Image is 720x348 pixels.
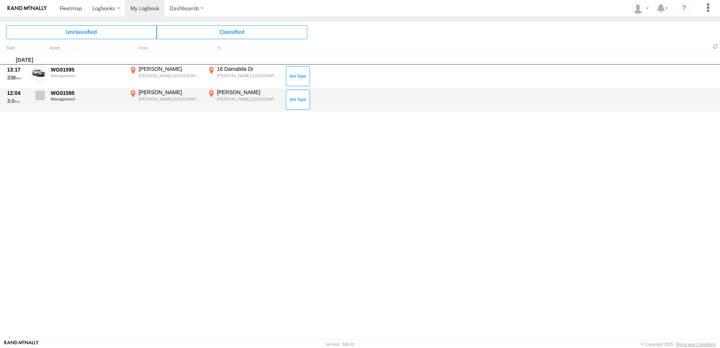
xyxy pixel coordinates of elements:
div: [PERSON_NAME],[GEOGRAPHIC_DATA] [217,96,281,102]
label: Click to View Event Location [128,66,203,87]
div: [PERSON_NAME] [217,89,281,96]
div: Click to Sort [6,46,29,50]
div: 13:17 [7,66,27,73]
div: 16 Damabila Dr [217,66,281,72]
div: [PERSON_NAME] [139,66,202,72]
a: Terms and Conditions [676,342,716,346]
button: Click to Set [286,90,310,109]
div: 12:04 [7,90,27,96]
div: Trevor Wilson [630,3,651,14]
a: Visit our Website [4,340,39,348]
div: From [128,46,203,50]
div: 3.0 [7,98,27,104]
div: Version: 306.00 [326,342,354,346]
div: Asset [50,46,125,50]
div: WG01595 [51,66,124,73]
div: © Copyright 2025 - [641,342,716,346]
div: 338 [7,74,27,81]
div: To [206,46,282,50]
span: Click to view Classified Trips [157,25,307,39]
div: Management [51,73,124,78]
div: [PERSON_NAME] [139,89,202,96]
i: ? [678,2,690,14]
label: Click to View Event Location [206,89,282,111]
div: [PERSON_NAME],[GEOGRAPHIC_DATA] [139,96,202,102]
div: [PERSON_NAME],[GEOGRAPHIC_DATA] [217,73,281,78]
img: rand-logo.svg [8,6,47,11]
div: WG01595 [51,90,124,96]
label: Click to View Event Location [128,89,203,111]
div: Management [51,97,124,101]
div: [PERSON_NAME],[GEOGRAPHIC_DATA] [139,73,202,78]
label: Click to View Event Location [206,66,282,87]
span: Click to view Unclassified Trips [6,25,157,39]
button: Click to Set [286,66,310,86]
span: Refresh [711,43,720,50]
